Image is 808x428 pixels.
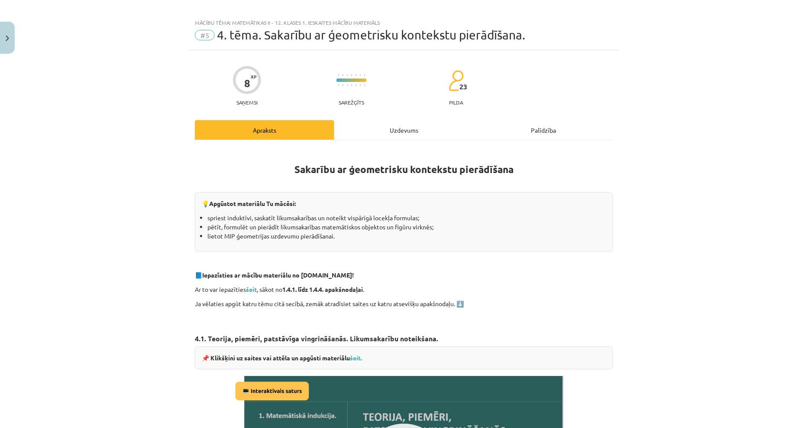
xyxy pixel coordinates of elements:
div: 8 [244,77,250,89]
img: icon-short-line-57e1e144782c952c97e751825c79c345078a6d821885a25fce030b3d8c18986b.svg [351,74,352,76]
strong: 📌 Klikšķini uz saites vai attēla un apgūsti materiālu [202,354,362,362]
img: icon-short-line-57e1e144782c952c97e751825c79c345078a6d821885a25fce030b3d8c18986b.svg [347,74,348,76]
img: icon-short-line-57e1e144782c952c97e751825c79c345078a6d821885a25fce030b3d8c18986b.svg [360,84,361,86]
div: Palīdzība [474,120,613,140]
div: Apraksts [195,120,334,140]
strong: 4.1. Teorija, piemēri, patstāvīga vingrināšanās. Likumsakarību noteikšana. [195,334,438,343]
img: icon-short-line-57e1e144782c952c97e751825c79c345078a6d821885a25fce030b3d8c18986b.svg [351,84,352,86]
img: icon-short-line-57e1e144782c952c97e751825c79c345078a6d821885a25fce030b3d8c18986b.svg [360,74,361,76]
li: lietot MIP ģeometrijas uzdevumu pierādīšanai. [207,232,606,241]
img: icon-short-line-57e1e144782c952c97e751825c79c345078a6d821885a25fce030b3d8c18986b.svg [338,84,339,86]
img: students-c634bb4e5e11cddfef0936a35e636f08e4e9abd3cc4e673bd6f9a4125e45ecb1.svg [449,70,464,91]
li: spriest induktīvi, saskatīt likumsakarības un noteikt vispārīgā locekļa formulas; [207,213,606,222]
p: Saņemsi [233,99,261,105]
img: icon-close-lesson-0947bae3869378f0d4975bcd49f059093ad1ed9edebbc8119c70593378902aed.svg [6,36,9,41]
li: pētīt, formulēt un pierādīt likumsakarības matemātiskos objektos un figūru virknēs; [207,222,606,232]
div: Uzdevums [334,120,474,140]
strong: 1.4.1. līdz 1.4.4. apakšnodaļai [282,285,363,293]
a: šeit. [350,354,362,362]
p: 📘 [195,271,613,280]
span: 4. tēma. Sakarību ar ģeometrisku kontekstu pierādīšana. [217,28,525,42]
div: Mācību tēma: Matemātikas ii - 12. klases 1. ieskaites mācību materiāls [195,20,613,26]
b: Apgūstot materiālu Tu mācēsi: [209,199,296,207]
p: pilda [449,99,463,105]
img: icon-short-line-57e1e144782c952c97e751825c79c345078a6d821885a25fce030b3d8c18986b.svg [338,74,339,76]
strong: Iepazīsties ar mācību materiālu no [DOMAIN_NAME]! [202,271,354,279]
img: icon-short-line-57e1e144782c952c97e751825c79c345078a6d821885a25fce030b3d8c18986b.svg [364,84,365,86]
img: icon-short-line-57e1e144782c952c97e751825c79c345078a6d821885a25fce030b3d8c18986b.svg [364,74,365,76]
p: Sarežģīts [339,99,365,105]
p: Ar to var iepazīties , sākot no . [195,285,613,294]
p: Ja vēlaties apgūt katru tēmu citā secībā, zemāk atradīsiet saites uz katru atsevišķu apakšnodaļu. ⬇️ [195,299,613,308]
span: XP [251,74,256,79]
a: šeit [246,285,257,293]
span: 23 [459,83,467,91]
b: Sakarību ar ģeometrisku kontekstu pierādīšana [294,163,514,176]
img: icon-short-line-57e1e144782c952c97e751825c79c345078a6d821885a25fce030b3d8c18986b.svg [347,84,348,86]
p: 💡 [202,199,606,208]
span: #5 [195,30,215,40]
